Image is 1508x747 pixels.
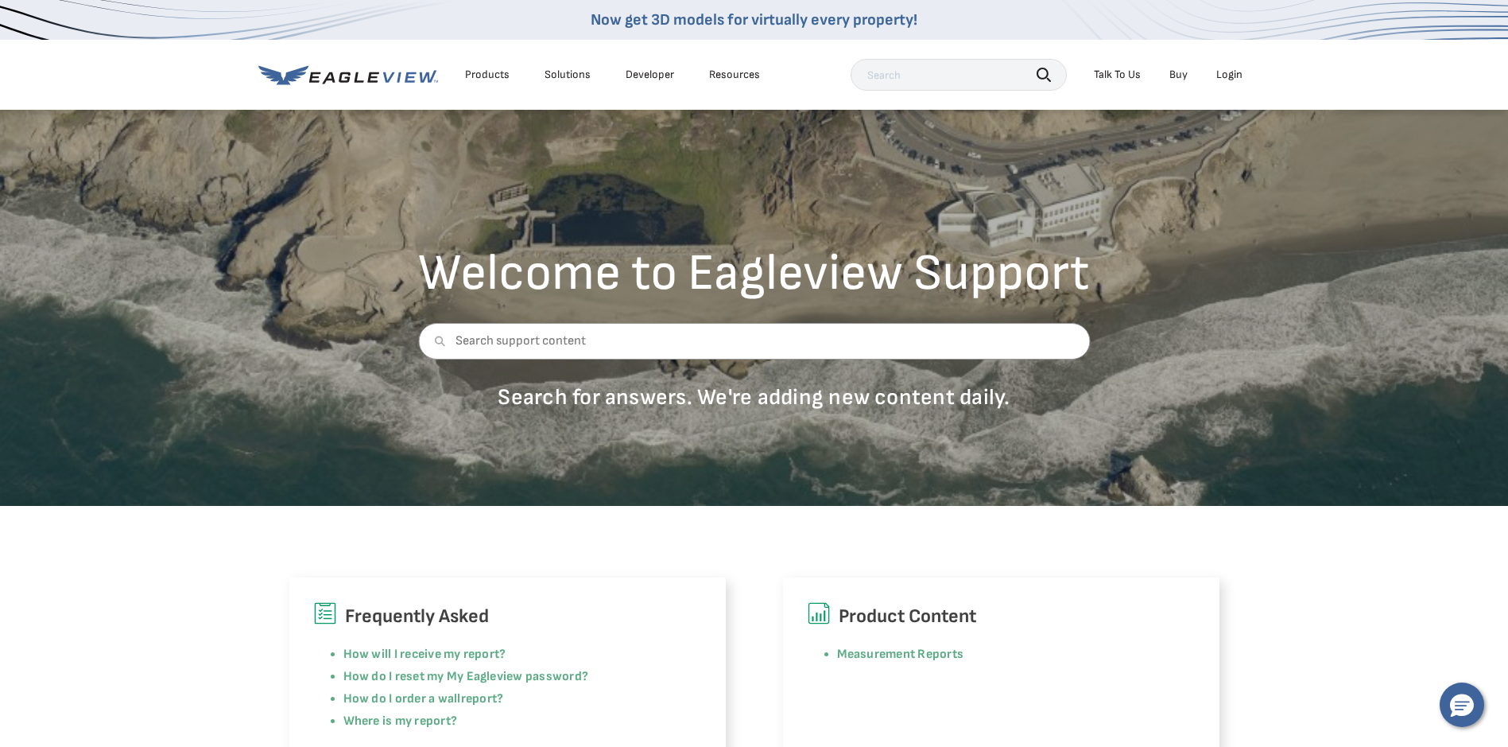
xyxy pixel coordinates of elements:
[837,647,964,662] a: Measurement Reports
[851,59,1067,91] input: Search
[807,601,1196,632] h6: Product Content
[418,383,1090,411] p: Search for answers. We're adding new content daily.
[343,669,589,684] a: How do I reset my My Eagleview password?
[1169,68,1188,82] a: Buy
[709,68,760,82] div: Resources
[1094,68,1141,82] div: Talk To Us
[313,601,702,632] h6: Frequently Asked
[626,68,674,82] a: Developer
[465,68,510,82] div: Products
[497,691,503,706] a: ?
[461,691,497,706] a: report
[1440,683,1484,727] button: Hello, have a question? Let’s chat.
[1216,68,1242,82] div: Login
[343,647,506,662] a: How will I receive my report?
[343,714,458,729] a: Where is my report?
[343,691,461,706] a: How do I order a wall
[418,323,1090,360] input: Search support content
[545,68,591,82] div: Solutions
[591,10,917,29] a: Now get 3D models for virtually every property!
[418,248,1090,299] h2: Welcome to Eagleview Support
